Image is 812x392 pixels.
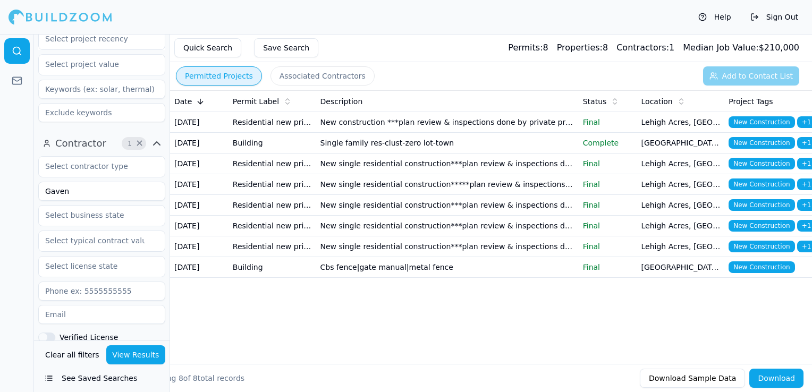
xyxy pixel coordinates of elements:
button: See Saved Searches [38,369,165,388]
td: Lehigh Acres, [GEOGRAPHIC_DATA] [637,195,725,216]
input: Phone ex: 5555555555 [38,282,165,301]
span: New Construction [729,116,794,128]
p: Complete [583,138,633,148]
td: [GEOGRAPHIC_DATA], [GEOGRAPHIC_DATA] [637,133,725,154]
td: Residential new primary structure [229,236,316,257]
td: New single residential construction***plan review & inspections done by private provider- [PERSON... [316,154,579,174]
span: New Construction [729,158,794,169]
span: 1 [124,138,135,149]
td: [DATE] [170,236,229,257]
td: Residential new primary structure [229,174,316,195]
p: Final [583,220,633,231]
label: Verified License [60,334,118,341]
input: Select contractor type [39,157,151,176]
span: New Construction [729,220,794,232]
span: New Construction [729,261,794,273]
td: Building [229,257,316,278]
p: Final [583,262,633,272]
td: Residential new primary structure [229,154,316,174]
input: Email [38,305,165,324]
input: Select business state [39,206,151,225]
input: Select project value [39,55,151,74]
div: $ 210,000 [683,41,799,54]
input: Select typical contract value [39,231,151,250]
span: Clear Contractor filters [136,141,143,146]
p: Final [583,158,633,169]
span: Permit Label [233,96,279,107]
span: New Construction [729,178,794,190]
span: Permits: [508,42,543,53]
button: Save Search [254,38,318,57]
span: 8 [193,374,198,382]
span: Date [174,96,192,107]
button: Help [693,8,737,25]
span: New Construction [729,137,794,149]
td: [DATE] [170,174,229,195]
button: Associated Contractors [270,66,375,86]
td: [DATE] [170,195,229,216]
p: Final [583,241,633,252]
td: Lehigh Acres, [GEOGRAPHIC_DATA] [637,216,725,236]
input: Select license state [39,257,151,276]
div: 8 [508,41,548,54]
span: Median Job Value: [683,42,758,53]
div: Showing of total records [145,373,244,384]
td: [GEOGRAPHIC_DATA], [GEOGRAPHIC_DATA] [637,257,725,278]
span: Contractors: [616,42,669,53]
button: Sign Out [745,8,803,25]
td: [DATE] [170,133,229,154]
button: Download Sample Data [640,369,745,388]
button: View Results [106,345,166,364]
button: Quick Search [174,38,241,57]
td: New single residential construction*****plan review & inspections done by private provider- [PERS... [316,174,579,195]
p: Final [583,117,633,127]
td: [DATE] [170,112,229,133]
span: Location [641,96,673,107]
td: Residential new primary structure [229,195,316,216]
button: Contractor1Clear Contractor filters [38,135,165,152]
button: Clear all filters [43,345,102,364]
input: Exclude keywords [38,103,165,122]
button: Permitted Projects [176,66,262,86]
input: Keywords (ex: solar, thermal) [38,80,165,99]
td: [DATE] [170,257,229,278]
td: [DATE] [170,216,229,236]
button: Download [749,369,803,388]
span: New Construction [729,199,794,211]
td: Lehigh Acres, [GEOGRAPHIC_DATA] [637,112,725,133]
span: 8 [179,374,183,382]
p: Final [583,200,633,210]
td: New single residential construction***plan review & inspections done by private provider- [PERSON... [316,236,579,257]
td: Residential new primary structure [229,216,316,236]
td: New construction ***plan review & inspections done by private provider- [PERSON_NAME]*** [316,112,579,133]
td: New single residential construction***plan review & inspections done by private provider- [PERSON... [316,195,579,216]
div: 1 [616,41,674,54]
span: Contractor [55,136,106,151]
span: Properties: [557,42,603,53]
span: Project Tags [729,96,773,107]
td: Residential new primary structure [229,112,316,133]
input: Business name [38,182,165,201]
td: Cbs fence|gate manual|metal fence [316,257,579,278]
td: New single residential construction***plan review & inspections done by private provider- [PERSON... [316,216,579,236]
td: Lehigh Acres, [GEOGRAPHIC_DATA] [637,154,725,174]
td: Building [229,133,316,154]
p: Final [583,179,633,190]
td: [DATE] [170,154,229,174]
td: Single family res-clust-zero lot-town [316,133,579,154]
span: Status [583,96,607,107]
span: New Construction [729,241,794,252]
span: Description [320,96,363,107]
td: Lehigh Acres, [GEOGRAPHIC_DATA] [637,174,725,195]
div: 8 [557,41,608,54]
td: Lehigh Acres, [GEOGRAPHIC_DATA] [637,236,725,257]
